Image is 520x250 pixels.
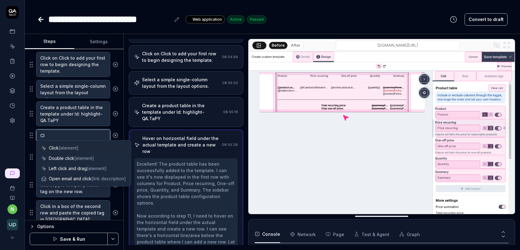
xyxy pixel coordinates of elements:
[5,168,20,178] a: New conversation
[25,34,74,49] button: Steps
[30,52,119,77] div: Suggestions
[492,40,502,50] button: Show all interative elements
[222,142,238,147] time: 08:55:29
[49,145,79,151] span: Click
[30,144,119,170] div: Suggestions
[142,50,219,63] div: Click on Click to add your first row to begin designing the template.
[193,17,222,22] span: Web application
[326,226,344,243] button: Page
[59,145,79,150] span: [element]
[30,101,119,126] div: Suggestions
[223,110,238,114] time: 08:55:19
[2,214,22,231] button: Upsales Logo
[110,206,121,219] button: Remove step
[37,223,119,230] div: Options
[354,226,389,243] button: Test & Agent
[222,81,238,85] time: 08:55:02
[30,223,119,230] button: Options
[74,34,124,49] button: Settings
[290,226,316,243] button: Network
[110,129,121,142] button: Remove step
[247,15,266,23] div: Passed
[222,55,238,59] time: 08:54:56
[49,165,107,172] span: Left click and drag
[87,166,107,171] span: [element]
[30,80,119,99] div: Suggestions
[142,135,219,155] div: Hover on horizontal field under the actual template and create a new row
[30,200,119,225] div: Suggestions
[110,108,121,120] button: Remove step
[249,52,515,218] img: Screenshot
[502,40,512,50] button: Open in full screen
[110,58,121,71] button: Remove step
[7,219,18,230] img: Upsales Logo
[74,155,94,161] span: [element]
[7,204,17,214] button: n
[2,181,22,191] a: Book a call with us
[92,176,126,181] span: [link description]
[142,102,221,122] div: Create a product table in the template under Id: highlight-QA.TaPY
[30,233,108,245] button: Save & Run
[49,155,94,161] span: Double click
[2,191,22,201] a: Documentation
[185,15,225,23] a: Web application
[269,42,287,49] button: Before
[255,226,280,243] button: Console
[465,13,508,26] button: Convert to draft
[227,15,245,23] div: Active
[49,175,126,182] span: Open email and click
[288,42,303,49] button: After
[39,143,128,184] div: Suggestions
[142,76,220,89] div: Select a simple single-column layout from the layout options.
[30,172,119,197] div: Suggestions
[399,226,420,243] button: Graph
[110,83,121,95] button: Remove step
[446,13,461,26] button: View version history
